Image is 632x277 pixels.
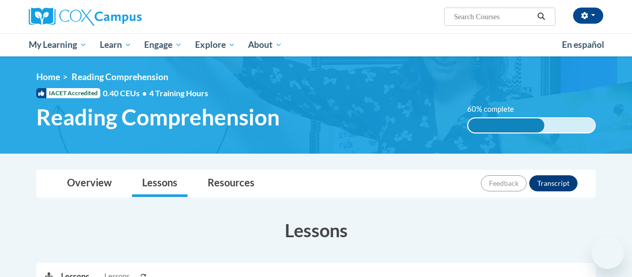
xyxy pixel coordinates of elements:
[555,34,611,55] a: En español
[100,39,132,51] span: Learn
[195,39,235,51] span: Explore
[36,88,100,98] span: IACET Accredited
[142,88,147,98] span: •
[562,39,604,50] span: En español
[29,8,210,26] a: Cox Campus
[529,175,578,191] button: Transcript
[198,170,265,197] a: Resources
[468,118,544,132] div: 60% complete
[29,39,87,51] span: My Learning
[467,104,525,115] label: 60% complete
[149,88,208,98] span: 4 Training Hours
[36,104,280,130] span: Reading Comprehension
[144,39,182,51] span: Engage
[481,175,527,191] button: Feedback
[534,11,549,23] button: Search
[592,237,624,269] iframe: Button to launch messaging window
[573,8,603,24] button: Account Settings
[72,72,168,82] span: Reading Comprehension
[138,33,188,56] a: Engage
[21,33,611,56] div: Main menu
[93,33,138,56] a: Learn
[36,72,60,82] a: Home
[188,33,242,56] a: Explore
[57,170,122,197] a: Overview
[103,88,149,99] span: 0.40 CEUs
[453,11,534,23] input: Search Courses
[242,33,289,56] a: About
[132,170,187,197] a: Lessons
[36,218,596,243] h3: Lessons
[248,39,282,51] span: About
[22,33,93,56] a: My Learning
[29,8,142,26] img: Cox Campus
